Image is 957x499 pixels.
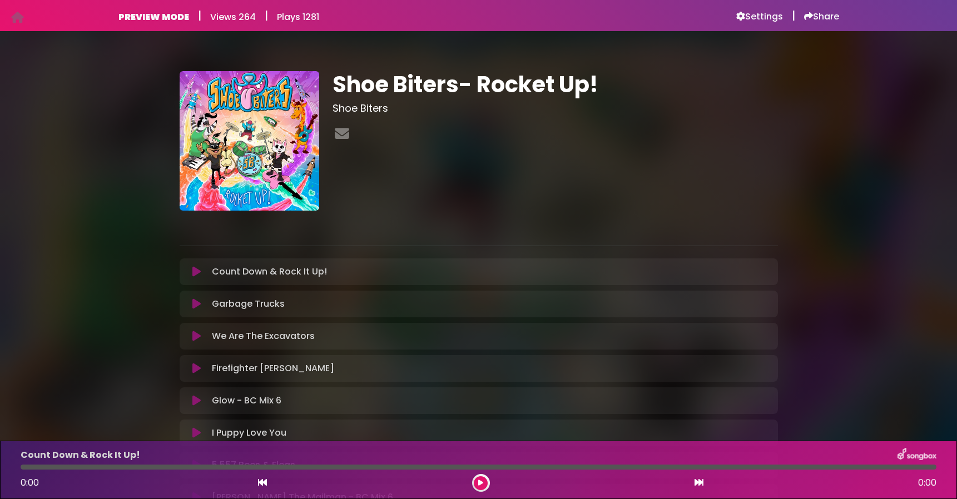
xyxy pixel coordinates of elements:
p: Glow - BC Mix 6 [212,394,281,407]
h6: PREVIEW MODE [118,12,189,22]
span: 0:00 [918,476,936,490]
h1: Shoe Biters- Rocket Up! [333,71,778,98]
h6: Views 264 [210,12,256,22]
a: Share [804,11,839,22]
h3: Shoe Biters [333,102,778,114]
h6: Plays 1281 [277,12,319,22]
p: Count Down & Rock It Up! [21,448,140,462]
p: Count Down & Rock It Up! [212,265,327,278]
img: ktnuwiCER2hizULVPOr0 [180,71,319,211]
h5: | [792,9,795,22]
p: We Are The Excavators [212,330,315,343]
img: songbox-logo-white.png [898,448,936,462]
span: 0:00 [21,476,39,489]
p: I Puppy Love You [212,426,286,440]
p: Firefighter [PERSON_NAME] [212,362,334,375]
a: Settings [736,11,783,22]
h5: | [265,9,268,22]
p: Garbage Trucks [212,297,285,311]
h5: | [198,9,201,22]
